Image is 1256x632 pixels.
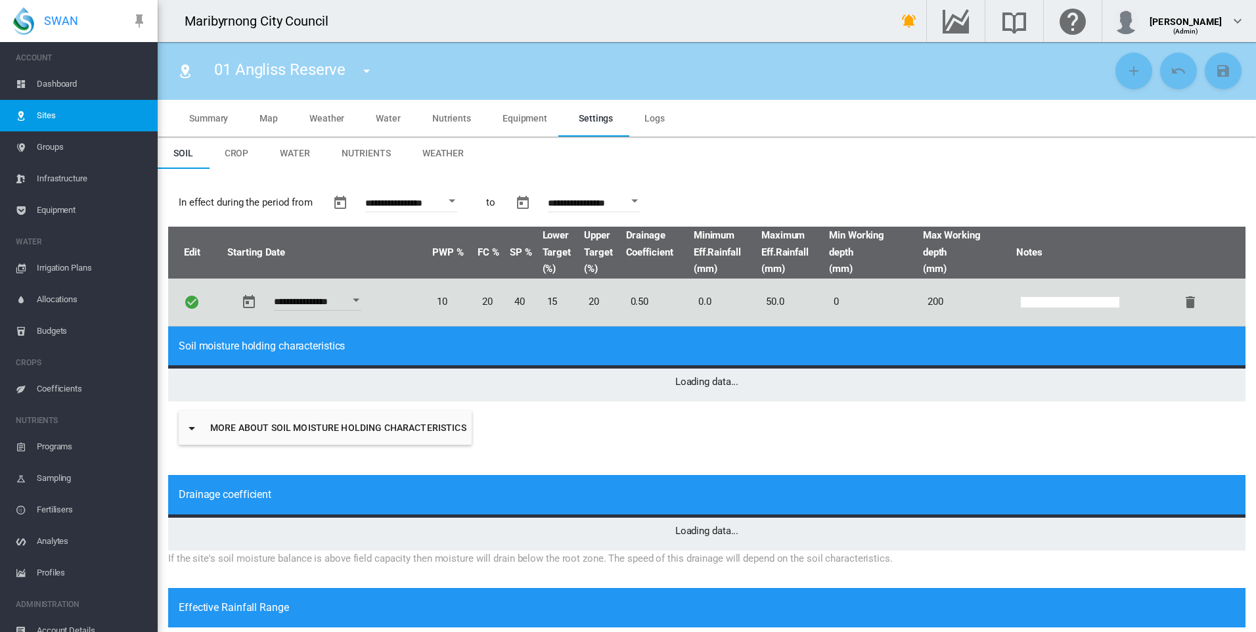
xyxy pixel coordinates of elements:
[227,244,431,261] span: Starting Date
[184,420,200,436] md-icon: icon-menu-down
[440,189,464,213] button: Open calendar
[179,488,271,501] span: Drainage coefficient
[583,279,625,327] td: 20
[478,244,508,261] span: Field Capacity
[1215,63,1231,79] md-icon: icon-content-save
[168,551,1245,589] div: If the site's soil moisture balance is above field capacity then moisture will drain below the ro...
[829,227,895,278] span: Min Working depth (mm)
[37,494,147,526] span: Fertilisers
[16,231,147,252] span: WATER
[761,279,828,327] td: 50.0
[16,352,147,373] span: CROPS
[670,371,744,393] span: Loading data...
[1173,28,1199,35] span: (Admin)
[274,297,361,310] input: Enter Date
[376,113,401,124] span: Water
[37,252,147,284] span: Irrigation Plans
[44,12,78,29] span: SWAN
[828,279,922,327] td: 0
[1182,294,1198,310] md-icon: icon-delete
[670,520,744,542] span: Loading data...
[16,410,147,431] span: NUTRIENTS
[625,279,693,327] td: 0.50
[486,194,495,212] span: to
[259,113,278,124] span: Map
[1171,63,1186,79] md-icon: icon-undo
[37,431,147,463] span: Programs
[1230,13,1245,29] md-icon: icon-chevron-down
[37,526,147,557] span: Analytes
[509,279,542,327] td: 40
[761,227,828,278] span: Maximum Eff.Rainfall (mm)
[16,594,147,615] span: ADMINISTRATION
[37,315,147,347] span: Budgets
[345,288,369,312] button: Open calendar
[940,13,972,29] md-icon: Go to the Data Hub
[37,100,147,131] span: Sites
[173,148,193,158] span: Soil
[998,13,1030,29] md-icon: Search the knowledge base
[359,63,374,79] md-icon: icon-menu-down
[901,13,917,29] md-icon: icon-bell-ring
[623,189,646,213] button: Open calendar
[353,58,380,84] button: icon-menu-down
[579,113,613,124] span: Settings
[922,279,1016,327] td: 200
[168,279,1245,327] tr: Enter Date Open calendar 10 20 40 15 20 0.50 0.0 50.0 0 200 Remove
[236,289,262,315] button: md-calendar
[179,601,289,614] span: Effective Rainfall Range
[1115,53,1152,89] button: Add New Setting
[542,279,583,327] td: 15
[584,227,624,278] span: Upper Target (%)
[214,60,346,79] span: 01 Angliss Reserve
[510,190,536,216] button: md-calendar
[1205,53,1242,89] button: Save Changes
[1177,289,1203,315] button: Remove
[1150,10,1222,23] div: [PERSON_NAME]
[280,148,310,158] span: Water
[184,244,221,261] span: Edit
[37,68,147,100] span: Dashboard
[185,12,340,30] div: Maribyrnong City Council
[626,227,692,278] span: Drainage Coefficient
[327,190,353,216] button: md-calendar
[309,113,344,124] span: Weather
[477,279,508,327] td: 20
[37,373,147,405] span: Coefficients
[432,279,477,327] td: 10
[510,244,541,261] span: Saturation Point
[37,194,147,226] span: Equipment
[543,227,583,278] span: Lower Target (%)
[131,13,147,29] md-icon: icon-pin
[432,244,476,261] span: Permanent Wilting Point
[37,463,147,494] span: Sampling
[644,113,665,124] span: Logs
[177,63,193,79] md-icon: icon-map-marker-radius
[179,340,345,352] span: Soil moisture holding characteristics
[225,148,249,158] span: Crop
[189,113,228,124] span: Summary
[432,113,471,124] span: Nutrients
[923,227,989,278] span: Max Working depth (mm)
[548,198,640,212] input: Enter Date
[1016,244,1167,261] span: Notes
[13,7,34,35] img: SWAN-Landscape-Logo-Colour-drop.png
[37,284,147,315] span: Allocations
[365,198,457,212] input: Enter Date
[1057,13,1088,29] md-icon: Click here for help
[179,194,313,212] span: In effect during the period from
[37,131,147,163] span: Groups
[694,227,760,278] span: Minimum Eff.Rainfall (mm)
[422,148,464,158] span: Weather
[16,47,147,68] span: ACCOUNT
[1113,8,1139,34] img: profile.jpg
[693,279,761,327] td: 0.0
[1126,63,1142,79] md-icon: icon-plus
[896,8,922,34] button: icon-bell-ring
[37,163,147,194] span: Infrastructure
[37,557,147,589] span: Profiles
[172,58,198,84] button: Click to go to list of Sites
[1160,53,1197,89] button: Cancel Changes
[179,411,472,445] button: icon-menu-downMore about soil moisture holding characteristics
[503,113,547,124] span: Equipment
